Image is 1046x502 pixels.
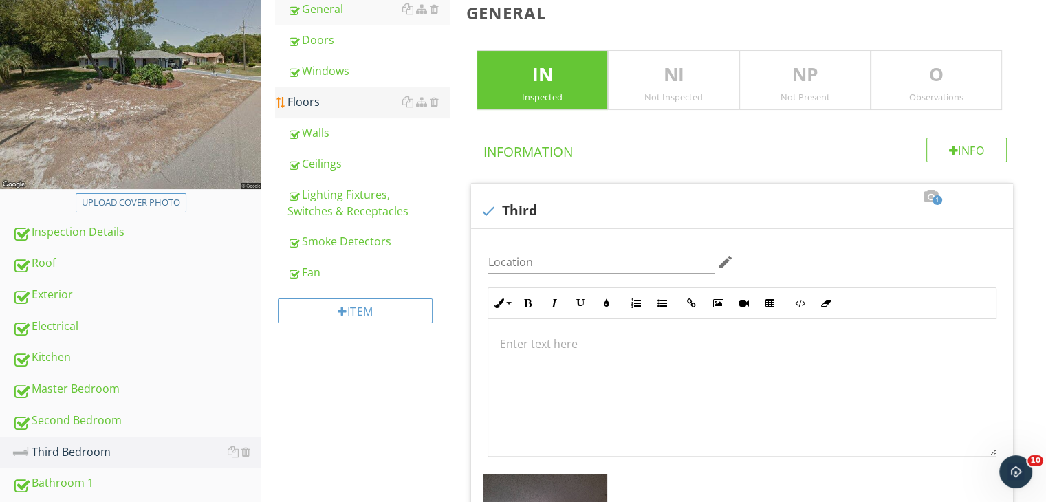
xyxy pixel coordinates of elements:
[287,1,449,17] div: General
[12,380,261,398] div: Master Bedroom
[609,91,739,102] div: Not Inspected
[567,290,593,316] button: Underline (Ctrl+U)
[477,61,607,89] p: IN
[1027,455,1043,466] span: 10
[466,3,1024,22] h3: General
[593,290,619,316] button: Colors
[287,186,449,219] div: Lighting Fixtures, Switches & Receptacles
[740,61,870,89] p: NP
[678,290,704,316] button: Insert Link (Ctrl+K)
[12,412,261,430] div: Second Bedroom
[717,254,734,270] i: edit
[514,290,541,316] button: Bold (Ctrl+B)
[12,286,261,304] div: Exterior
[812,290,838,316] button: Clear Formatting
[278,298,433,323] div: Item
[287,63,449,79] div: Windows
[82,196,180,210] div: Upload cover photo
[926,138,1007,162] div: Info
[483,138,1007,161] h4: Information
[287,94,449,110] div: Floors
[609,61,739,89] p: NI
[477,91,607,102] div: Inspected
[756,290,783,316] button: Insert Table
[287,264,449,281] div: Fan
[871,61,1001,89] p: O
[649,290,675,316] button: Unordered List
[287,32,449,48] div: Doors
[786,290,812,316] button: Code View
[287,233,449,250] div: Smoke Detectors
[622,290,649,316] button: Ordered List
[999,455,1032,488] iframe: Intercom live chat
[730,290,756,316] button: Insert Video
[933,195,942,205] span: 1
[287,155,449,172] div: Ceilings
[541,290,567,316] button: Italic (Ctrl+I)
[12,318,261,336] div: Electrical
[12,223,261,241] div: Inspection Details
[12,474,261,492] div: Bathroom 1
[287,124,449,141] div: Walls
[488,251,715,274] input: Location
[488,290,514,316] button: Inline Style
[740,91,870,102] div: Not Present
[871,91,1001,102] div: Observations
[704,290,730,316] button: Insert Image (Ctrl+P)
[12,254,261,272] div: Roof
[12,444,261,461] div: Third Bedroom
[12,349,261,367] div: Kitchen
[76,193,186,212] button: Upload cover photo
